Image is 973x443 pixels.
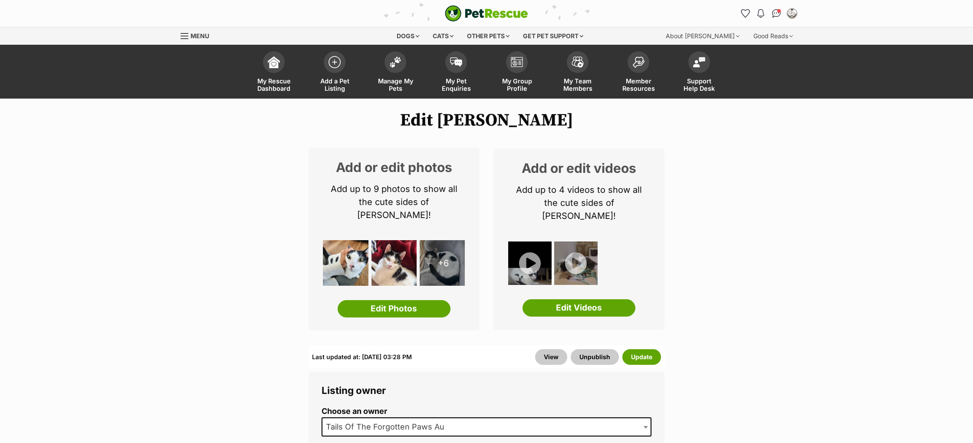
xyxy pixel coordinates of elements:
[445,5,528,22] a: PetRescue
[389,56,401,68] img: manage-my-pets-icon-02211641906a0b7f246fdf0571729dbe1e7629f14944591b6c1af311fb30b64b.svg
[757,9,764,18] img: notifications-46538b983faf8c2785f20acdc204bb7945ddae34d4c08c2a6579f10ce5e182be.svg
[376,77,415,92] span: Manage My Pets
[523,299,635,317] a: Edit Videos
[391,27,425,45] div: Dogs
[769,7,783,20] a: Conversations
[445,5,528,22] img: logo-cat-932fe2b9b8326f06289b0f2fb663e598f794de774fb13d1741a6617ecf9a85b4.svg
[497,77,536,92] span: My Group Profile
[268,56,280,68] img: dashboard-icon-eb2f2d2d3e046f16d808141f083e7271f6b2e854fb5c12c21221c1fb7104beca.svg
[304,47,365,99] a: Add a Pet Listing
[632,56,644,68] img: member-resources-icon-8e73f808a243e03378d46382f2149f9095a855e16c252ad45f914b54edf8863c.svg
[558,77,597,92] span: My Team Members
[420,240,465,286] div: +6
[329,56,341,68] img: add-pet-listing-icon-0afa8454b4691262ce3f59096e99ab1cd57d4a30225e0717b998d2c9b9846f56.svg
[622,349,661,365] button: Update
[747,27,799,45] div: Good Reads
[511,57,523,67] img: group-profile-icon-3fa3cf56718a62981997c0bc7e787c4b2cf8bcc04b72c1350f741eb67cf2f40e.svg
[312,349,412,365] div: Last updated at: [DATE] 03:28 PM
[738,7,752,20] a: Favourites
[426,47,486,99] a: My Pet Enquiries
[535,349,567,365] a: View
[517,27,589,45] div: Get pet support
[322,417,651,436] span: Tails Of The Forgotten Paws Au
[772,9,781,18] img: chat-41dd97257d64d25036548639549fe6c8038ab92f7586957e7f3b1b290dea8141.svg
[554,241,598,285] img: m0n9cwfz4sgsjsuvdz5y.jpg
[322,407,651,416] label: Choose an owner
[254,77,293,92] span: My Rescue Dashboard
[680,77,719,92] span: Support Help Desk
[243,47,304,99] a: My Rescue Dashboard
[571,349,619,365] button: Unpublish
[506,183,651,222] p: Add up to 4 videos to show all the cute sides of [PERSON_NAME]!
[437,77,476,92] span: My Pet Enquiries
[660,27,746,45] div: About [PERSON_NAME]
[181,27,215,43] a: Menu
[322,384,386,396] span: Listing owner
[693,57,705,67] img: help-desk-icon-fdf02630f3aa405de69fd3d07c3f3aa587a6932b1a1747fa1d2bba05be0121f9.svg
[788,9,796,18] img: Tails of The Forgotten Paws AU profile pic
[365,47,426,99] a: Manage My Pets
[506,162,651,175] h2: Add or edit videos
[785,7,799,20] button: My account
[338,300,450,317] a: Edit Photos
[738,7,799,20] ul: Account quick links
[315,77,354,92] span: Add a Pet Listing
[322,161,467,174] h2: Add or edit photos
[572,56,584,68] img: team-members-icon-5396bd8760b3fe7c0b43da4ab00e1e3bb1a5d9ba89233759b79545d2d3fc5d0d.svg
[461,27,516,45] div: Other pets
[191,32,209,40] span: Menu
[608,47,669,99] a: Member Resources
[754,7,768,20] button: Notifications
[322,182,467,221] p: Add up to 9 photos to show all the cute sides of [PERSON_NAME]!
[619,77,658,92] span: Member Resources
[547,47,608,99] a: My Team Members
[669,47,730,99] a: Support Help Desk
[486,47,547,99] a: My Group Profile
[508,241,552,285] img: nzru2ctabq7goztfmrtq.jpg
[322,421,453,433] span: Tails Of The Forgotten Paws Au
[427,27,460,45] div: Cats
[450,57,462,67] img: pet-enquiries-icon-7e3ad2cf08bfb03b45e93fb7055b45f3efa6380592205ae92323e6603595dc1f.svg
